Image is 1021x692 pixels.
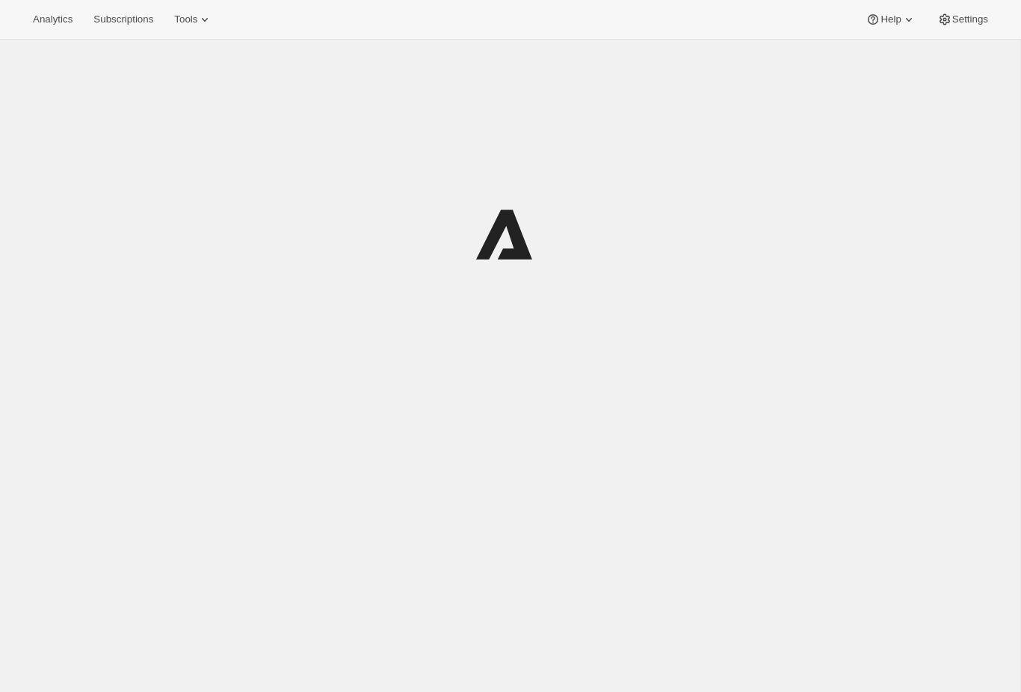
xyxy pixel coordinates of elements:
[84,9,162,30] button: Subscriptions
[24,9,81,30] button: Analytics
[33,13,73,25] span: Analytics
[952,13,988,25] span: Settings
[174,13,197,25] span: Tools
[165,9,221,30] button: Tools
[93,13,153,25] span: Subscriptions
[928,9,997,30] button: Settings
[857,9,925,30] button: Help
[880,13,901,25] span: Help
